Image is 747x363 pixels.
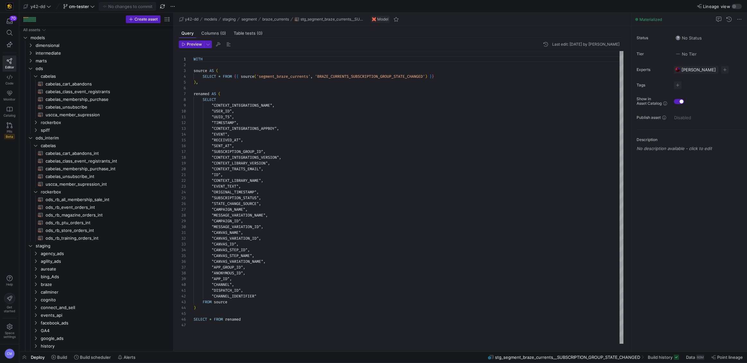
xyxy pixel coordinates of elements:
[683,352,707,363] button: Data60M
[41,142,170,149] span: cabelas
[41,335,170,342] span: google_ads
[71,352,114,363] button: Build scheduler
[212,184,239,189] span: "EVENT_TEXT"
[222,17,236,22] span: staging
[179,155,186,160] div: 18
[637,97,662,106] span: Show in Asset Catalog
[241,218,243,224] span: ,
[46,181,163,188] span: uscca_member_supression_int​​​​​​​​​​
[69,4,89,9] span: cm-tester
[212,213,265,218] span: "MESSAGE_VARIATION_NAME"
[639,17,662,22] span: Materialized
[212,224,261,229] span: "MESSAGE_VARIATION_ID"
[179,166,186,172] div: 20
[46,211,163,219] span: ods_rb_magazine_orders_int​​​​​​​​​​
[675,67,680,72] img: https://storage.googleapis.com/y42-prod-data-exchange/images/ICWEDZt8PPNNsC1M8rtt1ADXuM1CLD3OveQ6...
[46,196,163,203] span: ods_rb_all_membership_sale_int​​​​​​​​​​
[637,83,669,87] span: Tags
[22,134,171,142] div: Press SPACE to select this row.
[204,17,217,22] span: models
[212,137,241,143] span: "RECEIVED_AT"
[221,15,237,23] button: staging
[4,97,15,101] span: Monitor
[179,224,186,230] div: 30
[257,31,263,35] span: (0)
[22,234,171,242] a: ods_rb_training_orders_int​​​​​​​​​​
[3,56,16,72] a: Editor
[232,109,234,114] span: ,
[22,165,171,173] a: cabelas_membership_purchase_int​​​​​​​​​​
[212,149,263,154] span: "SUBSCRIPTION_GROUP_ID"
[552,42,620,47] div: Last edit: [DATE] by [PERSON_NAME]
[22,157,171,165] div: Press SPACE to select this row.
[241,17,257,22] span: segment
[425,74,427,79] span: )
[46,88,163,95] span: cabelas_class_event_registrants​​​​​​​​​​
[209,68,214,73] span: AS
[6,3,13,10] img: https://storage.googleapis.com/y42-prod-data-exchange/images/uAsz27BndGEK0hZWDFeOjoxA7jCwgK9jE472...
[126,15,161,23] button: Create asset
[236,74,239,79] span: {
[263,149,265,154] span: ,
[7,129,12,133] span: PRs
[179,201,186,207] div: 26
[212,253,252,258] span: "CANVAS_STEP_NAME"
[196,80,198,85] span: ,
[261,166,263,172] span: ,
[22,180,171,188] div: Press SPACE to select this row.
[46,235,163,242] span: ods_rb_training_orders_int​​​​​​​​​​
[46,80,163,88] span: cabelas_cart_abandons​​​​​​​​​​
[232,114,234,120] span: ,
[179,114,186,120] div: 11
[212,126,277,131] span: "CONTEXT_INTEGRATIONS_APPBOY"
[220,31,226,35] span: (0)
[22,242,171,250] div: Press SPACE to select this row.
[682,67,716,72] span: [PERSON_NAME]
[708,352,746,363] button: Point lineage
[36,242,170,250] span: staging
[212,155,279,160] span: "CONTEXT_INTEGRATIONS_VERSION"
[179,160,186,166] div: 19
[674,34,703,42] button: No statusNo Status
[201,31,226,35] span: Columns
[241,230,243,235] span: ,
[22,126,171,134] div: Press SPACE to select this row.
[4,349,15,359] div: CM
[212,201,259,206] span: "STATE_CHANGE_SOURCE"
[4,305,15,313] span: Get started
[637,67,669,72] span: Experts
[3,104,16,120] a: Catalog
[212,259,263,264] span: "CANVAS_VARIATION_NAME"
[179,149,186,155] div: 17
[46,227,163,234] span: ods_rb_store_orders_int​​​​​​​​​​
[179,172,186,178] div: 21
[675,35,681,40] img: No status
[179,253,186,259] div: 35
[240,15,258,23] button: segment
[179,218,186,224] div: 29
[241,137,243,143] span: ,
[179,189,186,195] div: 24
[212,166,261,172] span: "CONTEXT_TRAITS_EMAIL"
[22,88,171,95] div: Press SPACE to select this row.
[22,165,171,173] div: Press SPACE to select this row.
[236,120,239,125] span: ,
[36,134,170,142] span: ods_interim
[696,355,704,360] div: 60M
[22,149,171,157] div: Press SPACE to select this row.
[22,273,171,280] div: Press SPACE to select this row.
[22,219,171,226] div: Press SPACE to select this row.
[22,188,171,196] div: Press SPACE to select this row.
[179,97,186,102] div: 8
[179,247,186,253] div: 34
[4,113,15,117] span: Catalog
[22,111,171,119] div: Press SPACE to select this row.
[243,265,245,270] span: ,
[41,127,170,134] span: spiff
[22,95,171,103] a: cabelas_membership_purchase​​​​​​​​​​
[22,203,171,211] a: ods_rb_event_orders_int​​​​​​​​​​
[46,219,163,226] span: ods_rb_ptu_orders_int​​​​​​​​​​
[300,17,365,22] span: stg_segment_braze_currents__SUBSCRIPTION_GROUP_STATE_CHANGED
[212,132,227,137] span: "EVENT"
[46,165,163,173] span: cabelas_membership_purchase_int​​​​​​​​​​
